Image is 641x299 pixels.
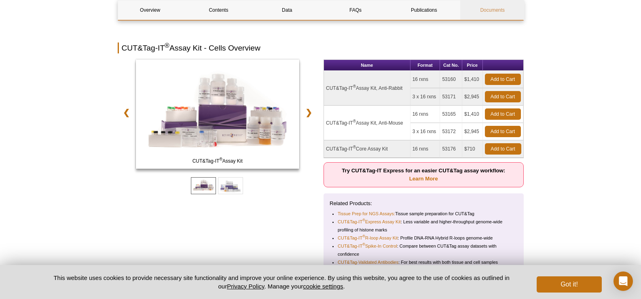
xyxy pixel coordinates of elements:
td: CUT&Tag-IT Assay Kit, Anti-Rabbit [324,71,410,106]
a: Overview [118,0,182,20]
a: Add to Cart [485,108,521,120]
sup: ® [362,235,365,239]
p: Related Products: [330,199,518,208]
td: 53176 [440,140,462,158]
td: $2,945 [462,123,483,140]
sup: ® [353,145,356,149]
a: CUT&Tag-IT Assay Kit [136,59,300,171]
td: 16 rxns [410,71,440,88]
button: cookie settings [303,283,343,290]
td: 53171 [440,88,462,106]
li: : For best results with both tissue and cell samples [338,258,511,266]
li: : Profile DNA-RNA Hybrid R-loops genome-wide [338,234,511,242]
sup: ® [353,119,356,123]
strong: Try CUT&Tag-IT Express for an easier CUT&Tag assay workflow: [342,168,505,182]
td: 53160 [440,71,462,88]
td: 3 x 16 rxns [410,123,440,140]
td: $1,410 [462,71,483,88]
a: CUT&Tag-IT®R-loop Assay Kit [338,234,398,242]
a: CUT&Tag-IT®Express Assay Kit [338,218,401,226]
td: 16 rxns [410,106,440,123]
button: Got it! [537,276,601,293]
div: Open Intercom Messenger [613,271,633,291]
td: CUT&Tag-IT Core Assay Kit [324,140,410,158]
a: Documents [460,0,525,20]
span: CUT&Tag-IT Assay Kit [138,157,298,165]
img: CUT&Tag-IT Assay Kit [136,59,300,169]
sup: ® [362,243,365,247]
sup: ® [219,157,222,161]
a: Publications [392,0,456,20]
sup: ® [353,84,356,89]
a: Privacy Policy [227,283,264,290]
a: Contents [186,0,251,20]
a: Add to Cart [485,143,521,155]
a: FAQs [323,0,387,20]
th: Price [462,60,483,71]
a: Data [255,0,319,20]
li: : Compare between CUT&Tag assay datasets with confidence [338,242,511,258]
a: Learn More [409,176,438,182]
td: $2,945 [462,88,483,106]
sup: ® [362,218,365,223]
a: CUT&Tag-IT®Spike-In Control [338,242,397,250]
a: Add to Cart [485,126,521,137]
a: ❯ [300,103,317,122]
td: 16 rxns [410,140,440,158]
p: This website uses cookies to provide necessary site functionality and improve your online experie... [40,274,524,291]
a: Add to Cart [485,91,521,102]
td: CUT&Tag-IT Assay Kit, Anti-Mouse [324,106,410,140]
th: Format [410,60,440,71]
td: 53172 [440,123,462,140]
a: CUT&Tag-Validated Antibodies [338,258,398,266]
th: Cat No. [440,60,462,71]
li: Tissue sample preparation for CUT&Tag [338,210,511,218]
h2: CUT&Tag-IT Assay Kit - Cells Overview [118,42,524,53]
a: Tissue Prep for NGS Assays: [338,210,395,218]
td: 3 x 16 rxns [410,88,440,106]
sup: ® [165,42,169,49]
a: ❮ [118,103,135,122]
li: : Less variable and higher-throughput genome-wide profiling of histone marks [338,218,511,234]
th: Name [324,60,410,71]
td: $1,410 [462,106,483,123]
td: $710 [462,140,483,158]
td: 53165 [440,106,462,123]
a: Add to Cart [485,74,521,85]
